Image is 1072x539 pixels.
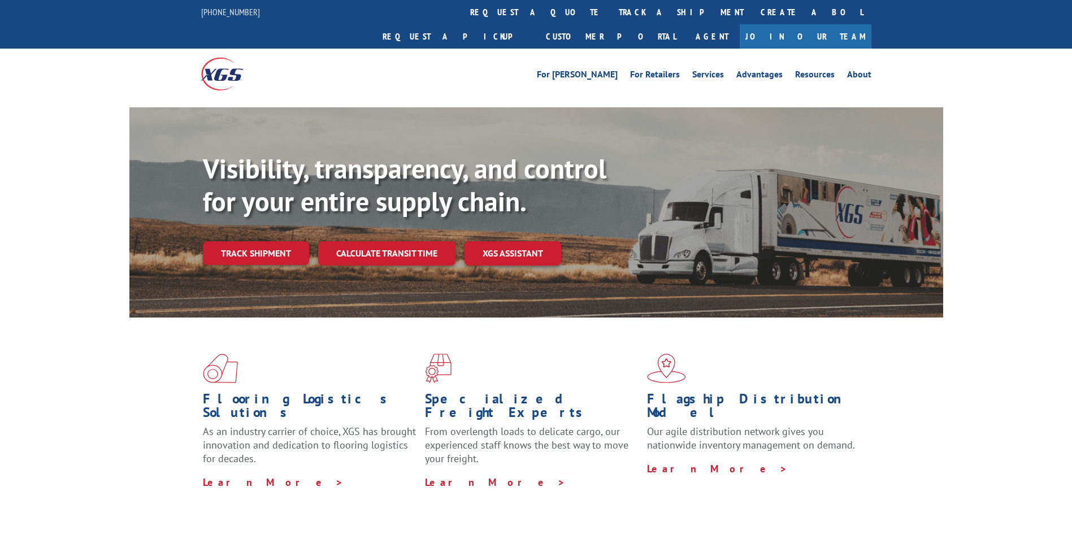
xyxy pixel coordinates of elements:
a: Customer Portal [537,24,684,49]
a: Learn More > [425,476,566,489]
a: Agent [684,24,740,49]
a: Advantages [736,70,783,82]
a: Services [692,70,724,82]
h1: Flooring Logistics Solutions [203,392,416,425]
img: xgs-icon-total-supply-chain-intelligence-red [203,354,238,383]
span: Our agile distribution network gives you nationwide inventory management on demand. [647,425,855,451]
a: XGS ASSISTANT [465,241,561,266]
a: [PHONE_NUMBER] [201,6,260,18]
a: Learn More > [647,462,788,475]
a: Request a pickup [374,24,537,49]
p: From overlength loads to delicate cargo, our experienced staff knows the best way to move your fr... [425,425,639,475]
span: As an industry carrier of choice, XGS has brought innovation and dedication to flooring logistics... [203,425,416,465]
h1: Flagship Distribution Model [647,392,861,425]
a: For Retailers [630,70,680,82]
a: About [847,70,871,82]
a: Calculate transit time [318,241,455,266]
a: Resources [795,70,835,82]
a: Track shipment [203,241,309,265]
a: For [PERSON_NAME] [537,70,618,82]
img: xgs-icon-flagship-distribution-model-red [647,354,686,383]
img: xgs-icon-focused-on-flooring-red [425,354,452,383]
a: Learn More > [203,476,344,489]
b: Visibility, transparency, and control for your entire supply chain. [203,151,606,219]
a: Join Our Team [740,24,871,49]
h1: Specialized Freight Experts [425,392,639,425]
